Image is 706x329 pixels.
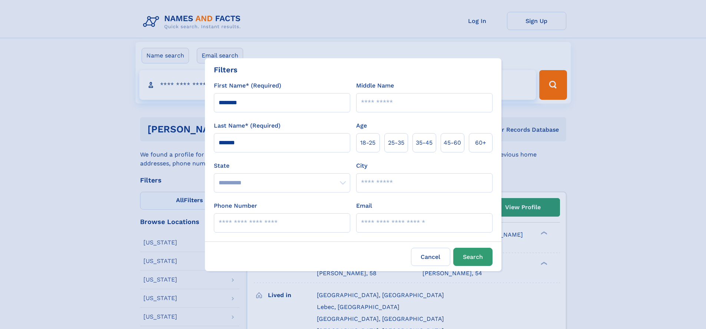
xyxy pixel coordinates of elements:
[453,248,493,266] button: Search
[388,138,404,147] span: 25‑35
[444,138,461,147] span: 45‑60
[475,138,486,147] span: 60+
[214,201,257,210] label: Phone Number
[356,121,367,130] label: Age
[214,161,350,170] label: State
[356,81,394,90] label: Middle Name
[214,121,281,130] label: Last Name* (Required)
[360,138,375,147] span: 18‑25
[411,248,450,266] label: Cancel
[416,138,432,147] span: 35‑45
[356,161,367,170] label: City
[214,81,281,90] label: First Name* (Required)
[214,64,238,75] div: Filters
[356,201,372,210] label: Email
